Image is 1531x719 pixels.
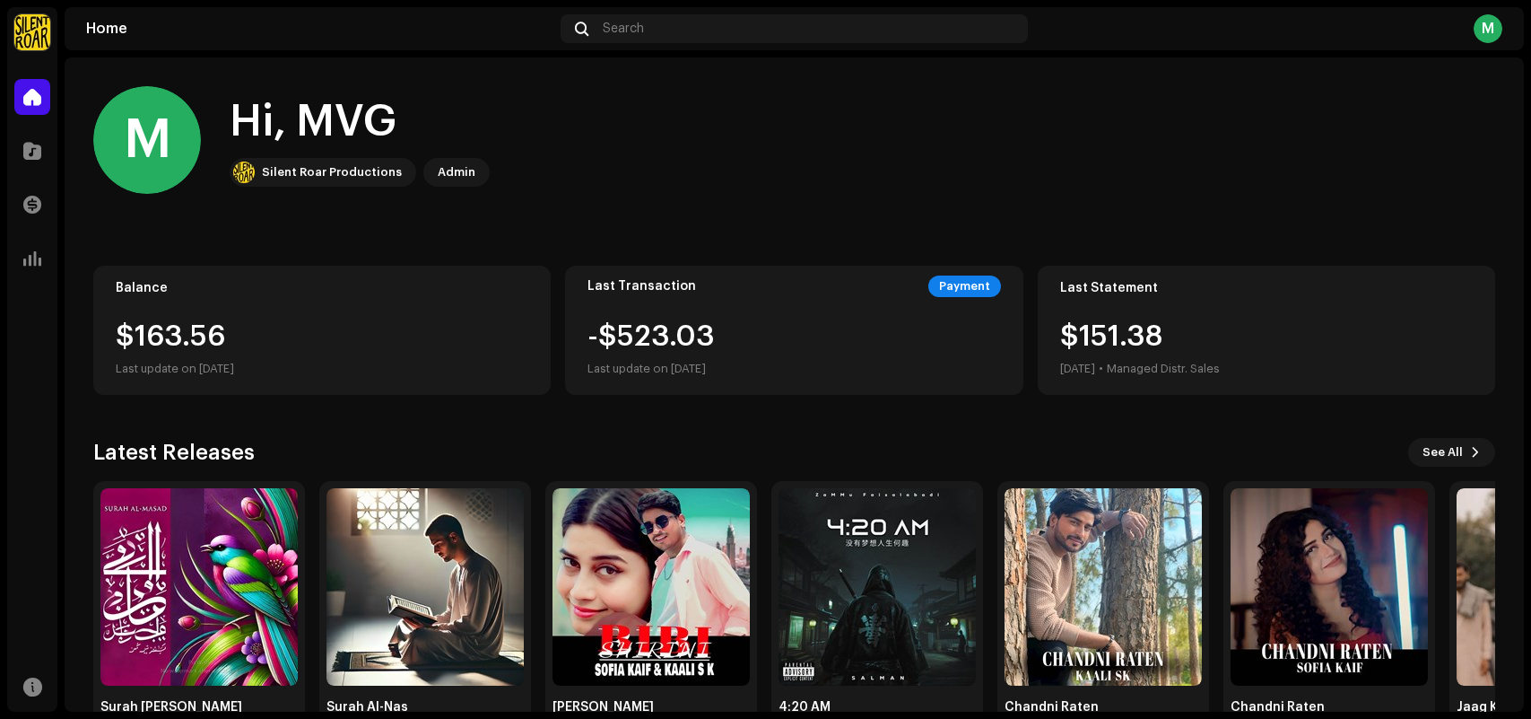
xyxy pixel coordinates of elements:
div: Surah Al-Nas [326,700,524,715]
span: Search [603,22,644,36]
h3: Latest Releases [93,438,255,467]
div: Admin [438,162,475,183]
div: Last update on [DATE] [587,358,715,380]
re-o-card-value: Balance [93,266,551,395]
div: [DATE] [1060,358,1095,380]
span: See All [1422,434,1463,470]
div: Last Transaction [587,279,696,294]
div: Chandni Raten [1005,700,1202,715]
div: Managed Distr. Sales [1107,358,1220,380]
re-o-card-value: Last Statement [1038,266,1495,395]
img: 44dc6a93-95e9-4f6c-a0f4-326f7f4e8b3a [552,488,750,686]
div: Silent Roar Productions [262,162,402,183]
img: 4b6a349b-87c5-4846-b064-a798b89226d1 [100,488,298,686]
div: [PERSON_NAME] [552,700,750,715]
div: Last Statement [1060,281,1473,295]
div: 4:20 AM [779,700,976,715]
div: • [1099,358,1103,380]
div: Chandni Raten [1231,700,1428,715]
img: 96193e25-6922-4d8e-9f99-359d592eda00 [1231,488,1428,686]
button: See All [1408,438,1495,467]
img: 542269de-73a5-4336-a82c-f515518cae66 [326,488,524,686]
div: Last update on [DATE] [116,358,528,380]
div: Hi, MVG [230,93,490,151]
div: M [93,86,201,194]
img: 49d48695-0be6-46b0-b481-069b6bf11549 [1005,488,1202,686]
img: c128045f-41e0-497d-b805-3f639e0935f6 [779,488,976,686]
div: Payment [928,276,1001,297]
div: Surah [PERSON_NAME] [100,700,298,715]
div: Home [86,22,553,36]
div: Balance [116,281,528,295]
div: M [1474,14,1502,43]
img: fcfd72e7-8859-4002-b0df-9a7058150634 [233,162,255,183]
img: fcfd72e7-8859-4002-b0df-9a7058150634 [14,14,50,50]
